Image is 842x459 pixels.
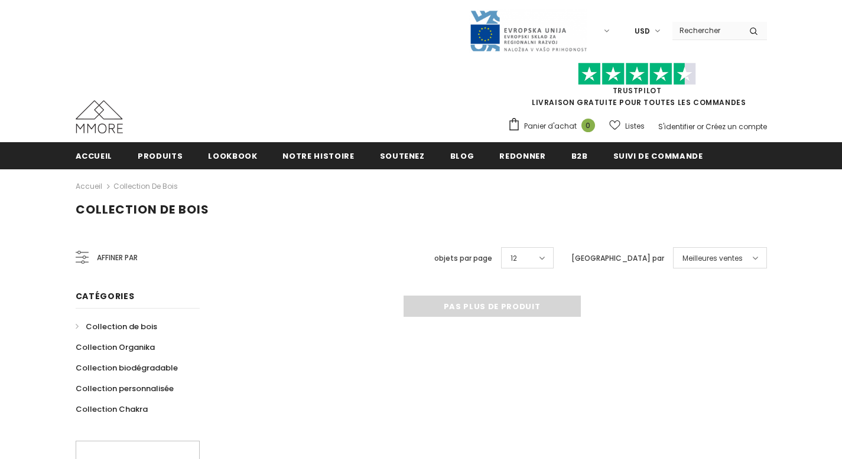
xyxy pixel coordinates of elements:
[76,316,157,337] a: Collection de bois
[434,253,492,264] label: objets par page
[571,150,588,162] span: B2B
[76,100,123,133] img: Cas MMORE
[581,119,595,132] span: 0
[138,142,183,169] a: Produits
[76,358,178,378] a: Collection biodégradable
[97,251,138,264] span: Affiner par
[682,253,743,264] span: Meilleures ventes
[76,383,174,394] span: Collection personnalisée
[508,117,601,135] a: Panier d'achat 0
[613,150,703,162] span: Suivi de commande
[76,342,155,353] span: Collection Organika
[76,404,148,415] span: Collection Chakra
[76,179,102,194] a: Accueil
[450,142,474,169] a: Blog
[524,120,577,132] span: Panier d'achat
[625,120,645,132] span: Listes
[208,150,257,162] span: Lookbook
[282,142,354,169] a: Notre histoire
[380,150,425,162] span: soutenez
[499,142,545,169] a: Redonner
[282,150,354,162] span: Notre histoire
[76,290,135,302] span: Catégories
[658,122,695,132] a: S'identifier
[571,253,664,264] label: [GEOGRAPHIC_DATA] par
[113,181,178,191] a: Collection de bois
[511,253,517,264] span: 12
[469,9,587,53] img: Javni Razpis
[76,362,178,373] span: Collection biodégradable
[499,150,545,162] span: Redonner
[86,321,157,332] span: Collection de bois
[138,150,183,162] span: Produits
[609,116,645,136] a: Listes
[76,150,113,162] span: Accueil
[208,142,257,169] a: Lookbook
[76,378,174,399] a: Collection personnalisée
[613,86,662,96] a: TrustPilot
[578,63,696,86] img: Faites confiance aux étoiles pilotes
[697,122,704,132] span: or
[613,142,703,169] a: Suivi de commande
[706,122,767,132] a: Créez un compte
[672,22,740,39] input: Search Site
[76,399,148,419] a: Collection Chakra
[76,337,155,358] a: Collection Organika
[76,142,113,169] a: Accueil
[469,25,587,35] a: Javni Razpis
[76,201,209,218] span: Collection de bois
[508,68,767,107] span: LIVRAISON GRATUITE POUR TOUTES LES COMMANDES
[571,142,588,169] a: B2B
[635,25,650,37] span: USD
[450,150,474,162] span: Blog
[380,142,425,169] a: soutenez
